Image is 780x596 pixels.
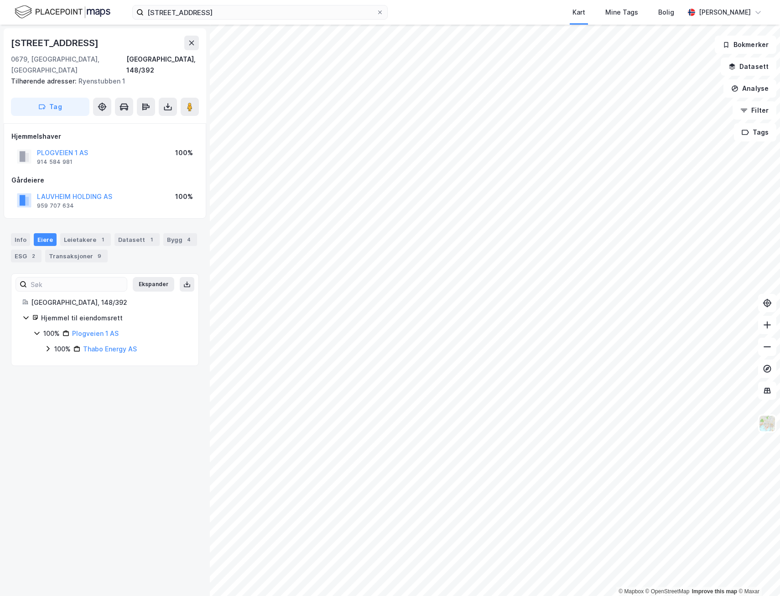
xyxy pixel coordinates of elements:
[126,54,199,76] div: [GEOGRAPHIC_DATA], 148/392
[734,552,780,596] iframe: Chat Widget
[721,58,776,76] button: Datasett
[11,98,89,116] button: Tag
[27,277,127,291] input: Søk
[83,345,137,353] a: Thabo Energy AS
[98,235,107,244] div: 1
[11,77,78,85] span: Tilhørende adresser:
[11,54,126,76] div: 0679, [GEOGRAPHIC_DATA], [GEOGRAPHIC_DATA]
[60,233,111,246] div: Leietakere
[184,235,193,244] div: 4
[699,7,751,18] div: [PERSON_NAME]
[11,36,100,50] div: [STREET_ADDRESS]
[43,328,60,339] div: 100%
[733,101,776,120] button: Filter
[692,588,737,595] a: Improve this map
[54,344,71,355] div: 100%
[37,158,73,166] div: 914 584 981
[11,76,192,87] div: Ryenstubben 1
[163,233,197,246] div: Bygg
[11,233,30,246] div: Info
[144,5,376,19] input: Søk på adresse, matrikkel, gårdeiere, leietakere eller personer
[133,277,174,292] button: Ekspander
[11,131,198,142] div: Hjemmelshaver
[31,297,187,308] div: [GEOGRAPHIC_DATA], 148/392
[114,233,160,246] div: Datasett
[175,147,193,158] div: 100%
[95,251,104,261] div: 9
[41,313,187,324] div: Hjemmel til eiendomsrett
[759,415,776,432] img: Z
[605,7,638,18] div: Mine Tags
[72,329,119,337] a: Plogveien 1 AS
[658,7,674,18] div: Bolig
[572,7,585,18] div: Kart
[619,588,644,595] a: Mapbox
[11,175,198,186] div: Gårdeiere
[645,588,690,595] a: OpenStreetMap
[34,233,57,246] div: Eiere
[11,250,42,262] div: ESG
[15,4,110,20] img: logo.f888ab2527a4732fd821a326f86c7f29.svg
[175,191,193,202] div: 100%
[37,202,74,209] div: 959 707 634
[723,79,776,98] button: Analyse
[45,250,108,262] div: Transaksjoner
[29,251,38,261] div: 2
[734,123,776,141] button: Tags
[147,235,156,244] div: 1
[715,36,776,54] button: Bokmerker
